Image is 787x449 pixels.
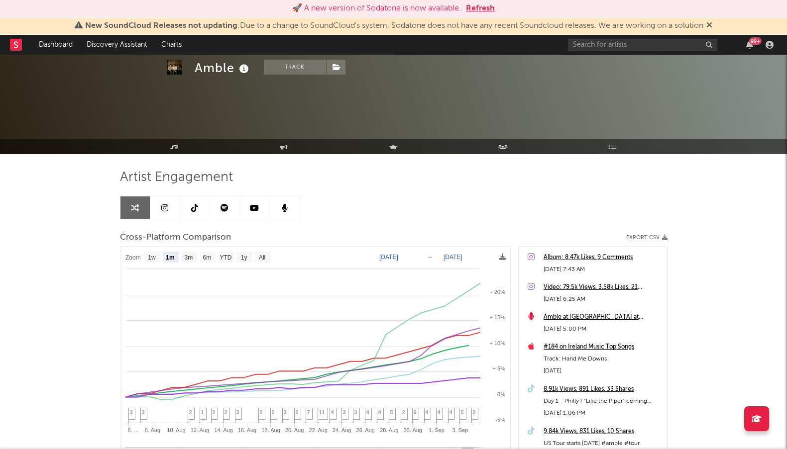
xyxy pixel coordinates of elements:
[489,289,505,295] text: + 20%
[85,22,703,30] span: : Due to a change to SoundCloud's system, Sodatone does not have any recent Soundcloud releases. ...
[333,427,351,433] text: 24. Aug
[544,407,662,419] div: [DATE] 1:06 PM
[414,409,417,415] span: 6
[544,395,662,407] div: Day 1 - Philly ! "Like the Piper" coming [DATE]. #amble #likethepiper
[544,426,662,438] a: 9.84k Views, 831 Likes, 10 Shares
[354,409,357,415] span: 3
[130,409,133,415] span: 3
[544,323,662,335] div: [DATE] 5:00 PM
[148,254,156,261] text: 1w
[380,427,398,433] text: 28. Aug
[544,353,662,365] div: Track: Hand Me Downs
[568,39,717,51] input: Search for artists
[225,409,227,415] span: 2
[166,254,174,261] text: 1m
[343,409,346,415] span: 3
[167,427,185,433] text: 10. Aug
[237,427,256,433] text: 16. Aug
[544,365,662,377] div: [DATE]
[331,409,334,415] span: 4
[444,254,462,261] text: [DATE]
[544,293,662,305] div: [DATE] 6:25 AM
[85,22,237,30] span: New SoundCloud Releases not updating
[127,427,139,433] text: 6. …
[428,427,444,433] text: 1. Sep
[272,409,275,415] span: 2
[285,427,304,433] text: 20. Aug
[258,254,265,261] text: All
[402,409,405,415] span: 2
[260,409,263,415] span: 2
[473,409,476,415] span: 2
[403,427,422,433] text: 30. Aug
[706,22,712,30] span: Dismiss
[195,60,251,76] div: Amble
[184,254,193,261] text: 3m
[379,254,398,261] text: [DATE]
[120,232,231,244] span: Cross-Platform Comparison
[746,41,753,49] button: 99+
[189,409,192,415] span: 2
[203,254,211,261] text: 6m
[154,35,189,55] a: Charts
[220,254,231,261] text: YTD
[125,254,141,261] text: Zoom
[378,409,381,415] span: 4
[489,340,505,346] text: + 10%
[240,254,247,261] text: 1y
[426,409,429,415] span: 4
[307,409,310,415] span: 7
[264,60,326,75] button: Track
[190,427,209,433] text: 12. Aug
[32,35,80,55] a: Dashboard
[489,314,505,320] text: + 15%
[438,409,441,415] span: 4
[544,281,662,293] a: Video: 79.5k Views, 3.58k Likes, 21 Comments
[427,254,433,261] text: →
[214,427,232,433] text: 14. Aug
[366,409,369,415] span: 4
[284,409,287,415] span: 3
[544,383,662,395] a: 8.91k Views, 891 Likes, 33 Shares
[626,235,668,241] button: Export CSV
[356,427,374,433] text: 26. Aug
[544,252,662,264] a: Album: 8.47k Likes, 9 Comments
[144,427,160,433] text: 8. Aug
[80,35,154,55] a: Discovery Assistant
[544,264,662,275] div: [DATE] 7:43 AM
[261,427,280,433] text: 18. Aug
[309,427,327,433] text: 22. Aug
[201,409,204,415] span: 1
[142,409,145,415] span: 3
[296,409,299,415] span: 2
[466,2,495,14] button: Refresh
[495,417,505,423] text: -5%
[319,409,325,415] span: 11
[544,311,662,323] a: Amble at [GEOGRAPHIC_DATA] at [GEOGRAPHIC_DATA] Live ([DATE])
[390,409,393,415] span: 5
[120,172,233,183] span: Artist Engagement
[492,365,505,371] text: + 5%
[450,409,452,415] span: 4
[292,2,461,14] div: 🚀 A new version of Sodatone is now available.
[236,409,239,415] span: 3
[749,37,762,45] div: 99 +
[497,391,505,397] text: 0%
[544,341,662,353] a: #184 on Ireland Music Top Songs
[461,409,464,415] span: 5
[213,409,216,415] span: 2
[452,427,468,433] text: 3. Sep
